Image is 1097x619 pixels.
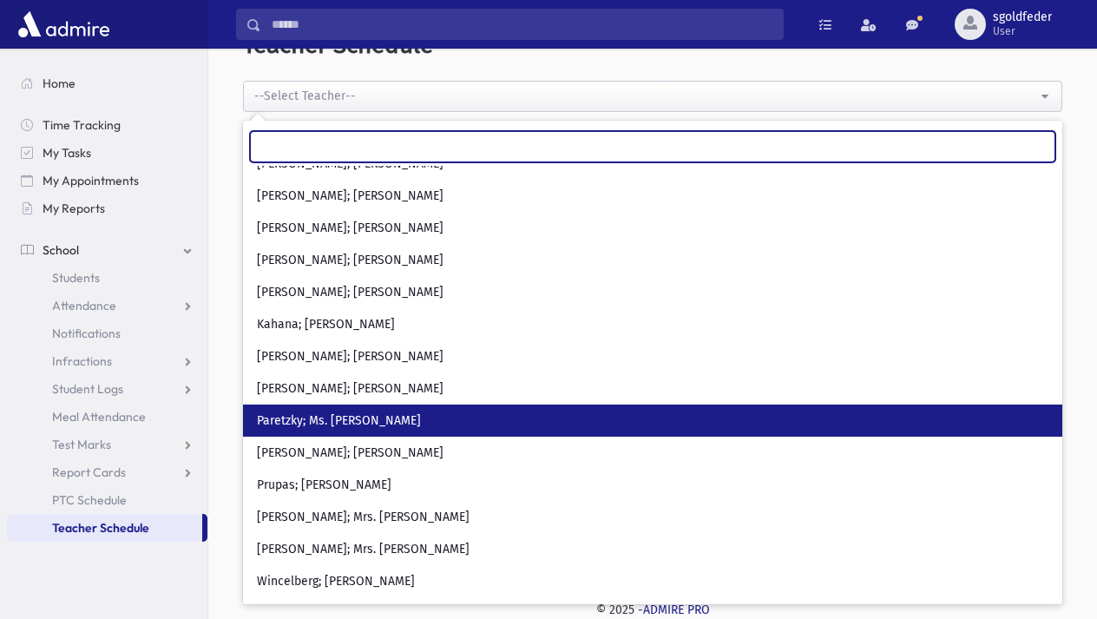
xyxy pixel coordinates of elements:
[257,477,391,494] span: Prupas; [PERSON_NAME]
[257,188,443,205] span: [PERSON_NAME]; [PERSON_NAME]
[257,412,421,430] span: Paretzky; Ms. [PERSON_NAME]
[7,375,207,403] a: Student Logs
[7,514,202,542] a: Teacher Schedule
[257,348,443,365] span: [PERSON_NAME]; [PERSON_NAME]
[257,155,443,173] span: [PERSON_NAME]; [PERSON_NAME]
[43,145,91,161] span: My Tasks
[52,520,149,536] span: Teacher Schedule
[257,509,470,526] span: [PERSON_NAME]; Mrs. [PERSON_NAME]
[43,76,76,91] span: Home
[7,69,207,97] a: Home
[52,353,112,369] span: Infractions
[993,10,1052,24] span: sgoldfeder
[257,444,443,462] span: [PERSON_NAME]; [PERSON_NAME]
[43,173,139,188] span: My Appointments
[257,380,443,398] span: [PERSON_NAME]; [PERSON_NAME]
[7,347,207,375] a: Infractions
[43,201,105,216] span: My Reports
[7,319,207,347] a: Notifications
[7,111,207,139] a: Time Tracking
[257,573,415,590] span: Wincelberg; [PERSON_NAME]
[7,403,207,431] a: Meal Attendance
[43,117,121,133] span: Time Tracking
[7,139,207,167] a: My Tasks
[14,7,114,42] img: AdmirePro
[993,24,1052,38] span: User
[7,486,207,514] a: PTC Schedule
[52,326,121,341] span: Notifications
[257,316,395,333] span: Kahana; [PERSON_NAME]
[236,601,1069,619] div: © 2025 -
[52,409,146,425] span: Meal Attendance
[254,87,1037,105] div: --Select Teacher--
[257,284,443,301] span: [PERSON_NAME]; [PERSON_NAME]
[52,492,127,508] span: PTC Schedule
[52,437,111,452] span: Test Marks
[52,298,116,313] span: Attendance
[643,603,710,617] a: ADMIRE PRO
[257,220,443,237] span: [PERSON_NAME]; [PERSON_NAME]
[52,270,100,286] span: Students
[261,9,783,40] input: Search
[7,194,207,222] a: My Reports
[257,541,470,558] span: [PERSON_NAME]; Mrs. [PERSON_NAME]
[7,431,207,458] a: Test Marks
[43,242,79,258] span: School
[52,464,126,480] span: Report Cards
[7,458,207,486] a: Report Cards
[243,81,1062,112] button: --Select Teacher--
[257,252,443,269] span: [PERSON_NAME]; [PERSON_NAME]
[7,167,207,194] a: My Appointments
[7,264,207,292] a: Students
[7,236,207,264] a: School
[7,292,207,319] a: Attendance
[250,131,1055,162] input: Search
[52,381,123,397] span: Student Logs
